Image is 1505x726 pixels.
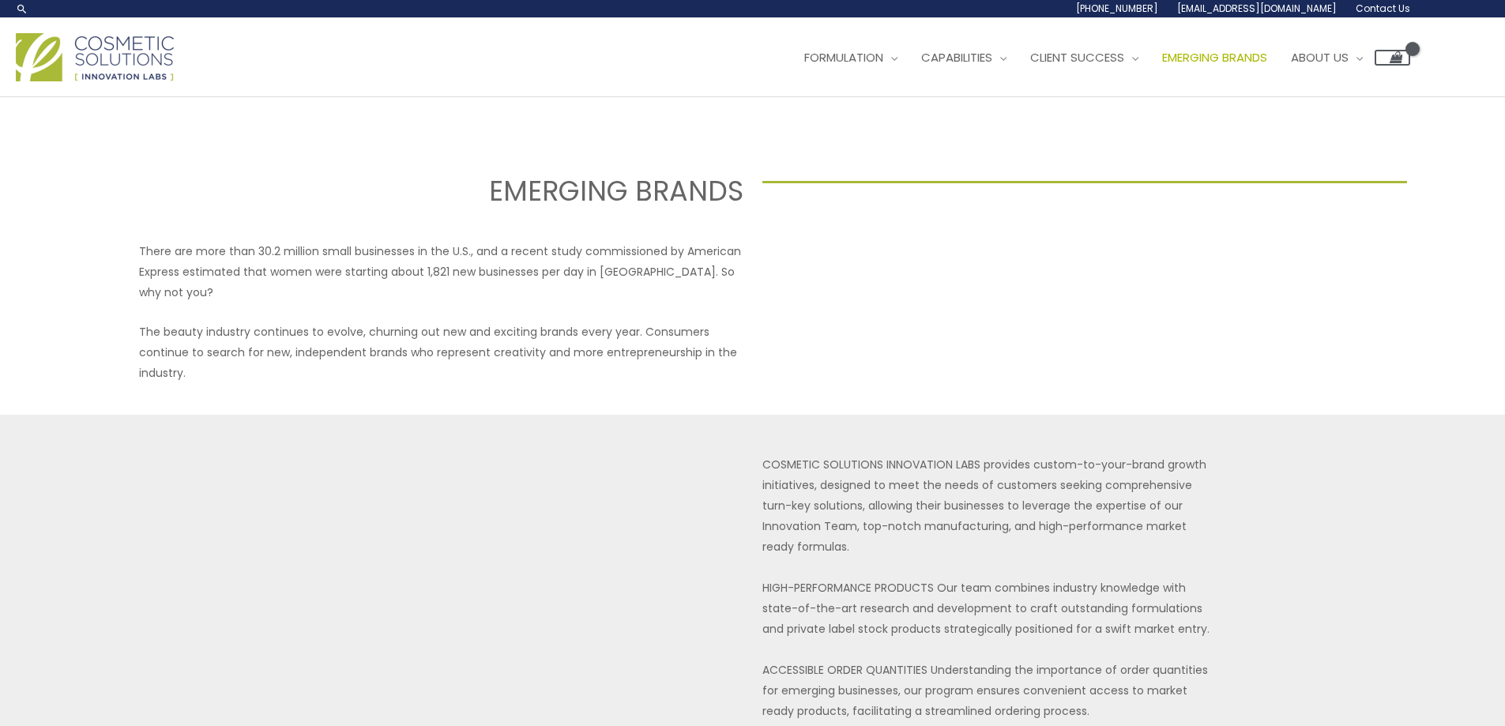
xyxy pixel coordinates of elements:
a: Search icon link [16,2,28,15]
span: [PHONE_NUMBER] [1076,2,1158,15]
span: Client Success [1030,49,1124,66]
span: About Us [1291,49,1349,66]
p: The beauty industry continues to evolve, churning out new and exciting brands every year. Consume... [139,322,743,383]
a: About Us [1279,34,1375,81]
nav: Site Navigation [781,34,1410,81]
a: Client Success [1018,34,1150,81]
a: Emerging Brands [1150,34,1279,81]
span: [EMAIL_ADDRESS][DOMAIN_NAME] [1177,2,1337,15]
img: Cosmetic Solutions Logo [16,33,174,81]
span: Capabilities [921,49,992,66]
p: There are more than 30.2 million small businesses in the U.S., and a recent study commissioned by... [139,241,743,303]
h2: EMERGING BRANDS [98,173,743,209]
span: Emerging Brands [1162,49,1267,66]
a: Capabilities [909,34,1018,81]
a: View Shopping Cart, empty [1375,50,1410,66]
a: Formulation [792,34,909,81]
span: Contact Us [1356,2,1410,15]
span: Formulation [804,49,883,66]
